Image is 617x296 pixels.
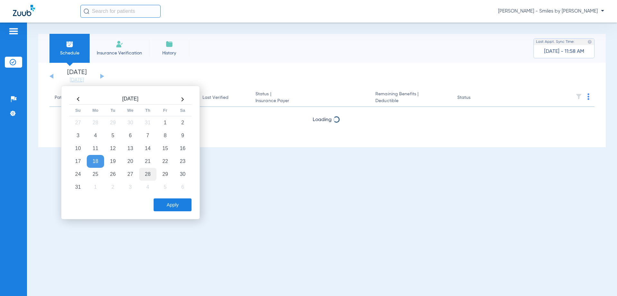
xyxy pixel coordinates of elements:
span: Insurance Verification [94,50,144,56]
img: Schedule [66,40,74,48]
button: Apply [154,198,192,211]
span: Last Appt. Sync Time: [536,39,575,45]
span: History [154,50,184,56]
img: Manual Insurance Verification [116,40,123,48]
img: last sync help info [587,40,592,44]
div: Patient Name [55,94,83,101]
span: Schedule [54,50,85,56]
img: History [165,40,173,48]
span: Deductible [375,98,447,104]
img: Zuub Logo [13,5,35,16]
span: [PERSON_NAME] - Smiles by [PERSON_NAME] [498,8,604,14]
li: [DATE] [58,69,96,83]
span: Insurance Payer [255,98,365,104]
a: [DATE] [58,77,96,83]
th: Status | [250,89,370,107]
div: Last Verified [202,94,245,101]
img: hamburger-icon [8,27,19,35]
input: Search for patients [80,5,161,18]
span: Loading [313,117,332,122]
iframe: Chat Widget [585,265,617,296]
div: Patient Name [55,94,109,101]
img: group-dot-blue.svg [587,93,589,100]
span: [DATE] - 11:58 AM [544,48,584,55]
th: [DATE] [87,94,174,105]
img: filter.svg [576,93,582,100]
th: Status [452,89,496,107]
th: Remaining Benefits | [370,89,452,107]
img: Search Icon [84,8,89,14]
div: Last Verified [202,94,228,101]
